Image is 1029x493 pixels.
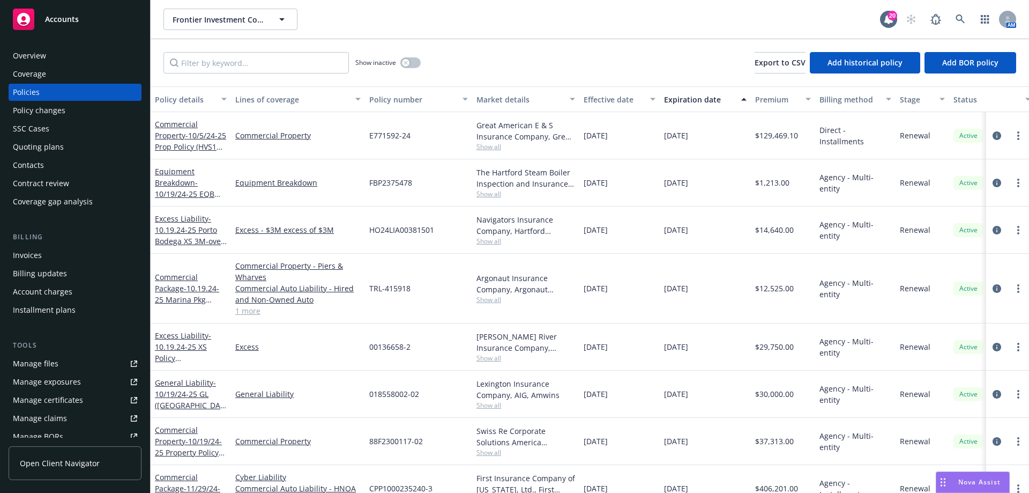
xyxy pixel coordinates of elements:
button: Frontier Investment Corporation [163,9,297,30]
span: Agency - Multi-entity [819,430,891,453]
div: Account charges [13,283,72,300]
a: more [1012,435,1025,448]
a: Manage BORs [9,428,141,445]
span: - 10/5/24-25 Prop Policy (HVS1 Harbor View Subdivision) Reporting Base [155,130,226,186]
span: Agency - Multi-entity [819,172,891,194]
span: - 10.19.24-25 XS Policy ([GEOGRAPHIC_DATA]) [155,330,225,386]
a: Policies [9,84,141,101]
div: Billing updates [13,265,67,282]
span: Agency - Multi-entity [819,336,891,358]
div: Installment plans [13,301,76,319]
span: [DATE] [664,341,688,352]
span: Show all [476,237,575,246]
div: Policy details [155,94,215,105]
div: Tools [9,340,141,351]
a: Excess Liability [155,330,225,386]
button: Market details [472,86,579,112]
a: Equipment Breakdown [155,166,225,233]
div: Effective date [584,94,644,105]
a: Start snowing [900,9,922,30]
a: circleInformation [990,435,1003,448]
button: Policy number [365,86,472,112]
span: $29,750.00 [755,341,794,352]
span: Show all [476,295,575,304]
span: 88F2300117-02 [369,436,423,447]
span: Show all [476,401,575,410]
a: SSC Cases [9,120,141,137]
div: Lexington Insurance Company, AIG, Amwins [476,378,575,401]
span: Active [958,284,979,293]
a: Search [950,9,971,30]
button: Add historical policy [810,52,920,73]
div: Policies [13,84,40,101]
div: Invoices [13,247,42,264]
div: Manage BORs [13,428,63,445]
div: Manage files [13,355,58,372]
span: - 10.19.24-25 Marina Pkg ([GEOGRAPHIC_DATA]) [155,283,225,327]
span: [DATE] [584,283,608,294]
a: more [1012,224,1025,237]
span: Add BOR policy [942,57,998,68]
a: Manage certificates [9,392,141,409]
span: Show inactive [355,58,396,67]
span: FBP2375478 [369,177,412,188]
span: [DATE] [664,177,688,188]
span: [DATE] [584,130,608,141]
a: Commercial Property - Piers & Wharves [235,260,361,283]
a: Policy changes [9,102,141,119]
span: Show all [476,354,575,363]
a: Excess - $3M excess of $3M [235,224,361,236]
a: more [1012,176,1025,189]
div: Billing [9,232,141,242]
div: Contacts [13,157,44,174]
button: Premium [751,86,815,112]
div: [PERSON_NAME] River Insurance Company, [PERSON_NAME] River Group, Amwins [476,331,575,354]
span: Show all [476,448,575,457]
span: Open Client Navigator [20,458,100,469]
a: circleInformation [990,388,1003,401]
a: Invoices [9,247,141,264]
span: Renewal [900,283,930,294]
a: General Liability [235,388,361,400]
span: Show all [476,142,575,151]
span: $37,313.00 [755,436,794,447]
div: Coverage gap analysis [13,193,93,210]
span: $129,469.10 [755,130,798,141]
div: Argonaut Insurance Company, Argonaut Insurance Company (Argo), RT Specialty Insurance Services, L... [476,273,575,295]
span: [DATE] [664,130,688,141]
div: Swiss Re Corporate Solutions America Insurance Corporation, Swiss Re, Amwins [476,425,575,448]
a: Commercial Property [235,436,361,447]
a: Coverage [9,65,141,83]
a: General Liability [155,378,225,422]
a: 1 more [235,305,361,317]
button: Nova Assist [936,472,1010,493]
div: Drag to move [936,472,950,492]
a: Commercial Property [155,119,226,186]
button: Lines of coverage [231,86,365,112]
a: Commercial Property [235,130,361,141]
span: Active [958,225,979,235]
div: Policy changes [13,102,65,119]
span: Renewal [900,388,930,400]
span: Active [958,389,979,399]
span: [DATE] [584,341,608,352]
a: Cyber Liability [235,472,361,483]
a: circleInformation [990,224,1003,237]
span: Renewal [900,436,930,447]
a: Accounts [9,4,141,34]
a: Contract review [9,175,141,192]
div: Lines of coverage [235,94,349,105]
button: Export to CSV [755,52,806,73]
a: Switch app [974,9,996,30]
span: Active [958,131,979,141]
span: Export to CSV [755,57,806,68]
span: [DATE] [584,177,608,188]
span: Frontier Investment Corporation [173,14,265,25]
div: Manage certificates [13,392,83,409]
a: Manage exposures [9,373,141,391]
span: [DATE] [664,388,688,400]
span: Agency - Multi-entity [819,383,891,406]
div: Policy number [369,94,456,105]
div: Market details [476,94,563,105]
